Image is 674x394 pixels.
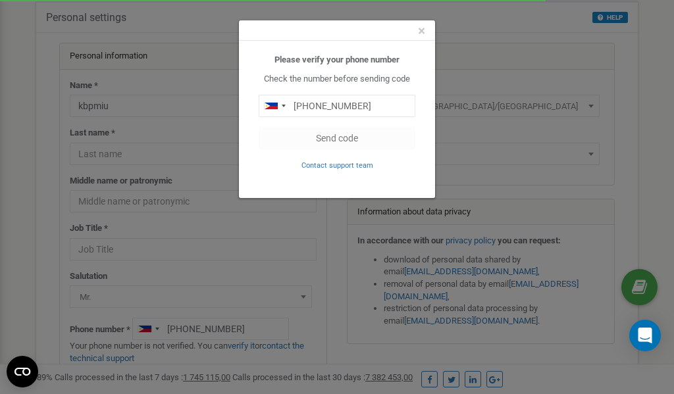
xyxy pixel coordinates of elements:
small: Contact support team [301,161,373,170]
input: 0905 123 4567 [259,95,415,117]
div: Open Intercom Messenger [629,320,661,351]
button: Send code [259,127,415,149]
div: Telephone country code [259,95,290,116]
span: × [418,23,425,39]
button: Open CMP widget [7,356,38,387]
a: Contact support team [301,160,373,170]
p: Check the number before sending code [259,73,415,86]
b: Please verify your phone number [274,55,400,64]
button: Close [418,24,425,38]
